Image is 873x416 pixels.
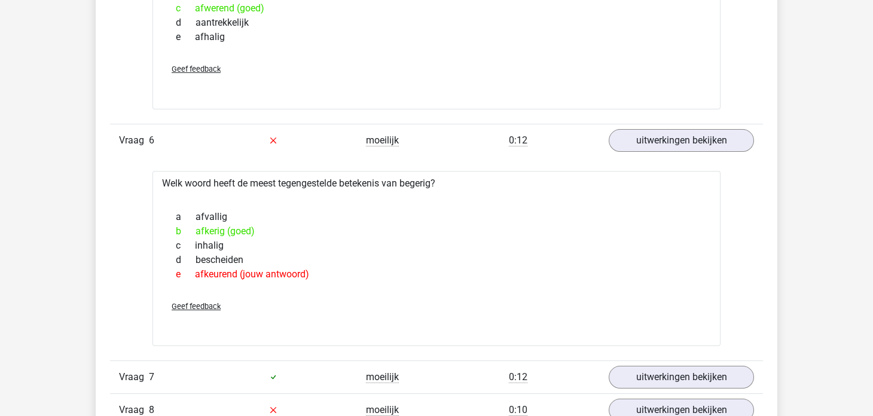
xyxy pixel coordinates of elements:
[167,253,706,267] div: bescheiden
[609,366,754,389] a: uitwerkingen bekijken
[176,224,196,238] span: b
[167,16,706,30] div: aantrekkelijk
[167,224,706,238] div: afkerig (goed)
[176,210,196,224] span: a
[167,267,706,282] div: afkeurend (jouw antwoord)
[167,238,706,253] div: inhalig
[119,133,149,148] span: Vraag
[366,371,399,383] span: moeilijk
[176,30,195,44] span: e
[366,134,399,146] span: moeilijk
[509,371,527,383] span: 0:12
[172,65,221,74] span: Geef feedback
[176,238,195,253] span: c
[149,371,154,383] span: 7
[366,404,399,416] span: moeilijk
[509,404,527,416] span: 0:10
[176,1,195,16] span: c
[152,171,721,346] div: Welk woord heeft de meest tegengestelde betekenis van begerig?
[609,129,754,152] a: uitwerkingen bekijken
[149,134,154,146] span: 6
[167,1,706,16] div: afwerend (goed)
[176,16,196,30] span: d
[167,210,706,224] div: afvallig
[509,134,527,146] span: 0:12
[172,302,221,311] span: Geef feedback
[176,253,196,267] span: d
[119,370,149,384] span: Vraag
[176,267,195,282] span: e
[167,30,706,44] div: afhalig
[149,404,154,415] span: 8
